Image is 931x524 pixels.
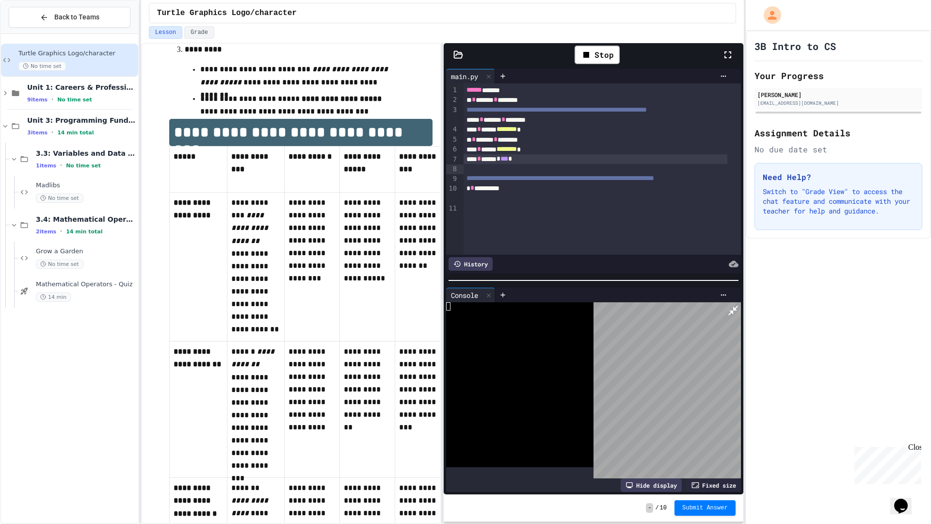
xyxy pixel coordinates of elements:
[890,485,921,514] iframe: chat widget
[27,116,136,125] span: Unit 3: Programming Fundamentals
[446,145,458,154] div: 6
[66,229,102,235] span: 14 min total
[754,39,836,53] h1: 3B Intro to CS
[36,293,71,302] span: 14 min
[51,129,53,136] span: •
[446,290,483,300] div: Console
[36,229,56,235] span: 2 items
[51,96,53,103] span: •
[36,280,136,289] span: Mathematical Operators - Quiz
[184,26,214,39] button: Grade
[36,215,136,224] span: 3.4: Mathematical Operators
[18,49,136,58] span: Turtle Graphics Logo/character
[660,504,667,512] span: 10
[36,247,136,256] span: Grow a Garden
[655,504,658,512] span: /
[27,83,136,92] span: Unit 1: Careers & Professionalism
[446,135,458,145] div: 5
[621,478,682,492] div: Hide display
[687,478,741,492] div: Fixed size
[54,12,99,22] span: Back to Teams
[36,163,56,169] span: 1 items
[446,288,495,302] div: Console
[36,194,83,203] span: No time set
[674,500,736,516] button: Submit Answer
[157,7,297,19] span: Turtle Graphics Logo/character
[446,164,458,174] div: 8
[27,97,48,103] span: 9 items
[646,503,653,513] span: -
[18,62,66,71] span: No time set
[4,4,67,62] div: Chat with us now!Close
[36,181,136,190] span: Madlibs
[57,130,94,136] span: 14 min total
[754,144,922,155] div: No due date set
[446,95,458,105] div: 2
[449,257,493,271] div: History
[446,105,458,125] div: 3
[446,204,458,213] div: 11
[446,71,483,82] div: main.py
[36,260,83,269] span: No time set
[446,155,458,164] div: 7
[60,162,62,169] span: •
[754,69,922,82] h2: Your Progress
[446,85,458,95] div: 1
[446,125,458,134] div: 4
[851,443,921,484] iframe: chat widget
[757,90,919,99] div: [PERSON_NAME]
[754,126,922,140] h2: Assignment Details
[682,504,728,512] span: Submit Answer
[754,4,784,26] div: My Account
[57,97,92,103] span: No time set
[36,149,136,158] span: 3.3: Variables and Data Types
[66,163,101,169] span: No time set
[27,130,48,136] span: 3 items
[763,187,914,216] p: Switch to "Grade View" to access the chat feature and communicate with your teacher for help and ...
[763,171,914,183] h3: Need Help?
[446,69,495,83] div: main.py
[757,99,919,107] div: [EMAIL_ADDRESS][DOMAIN_NAME]
[9,7,130,28] button: Back to Teams
[60,228,62,235] span: •
[575,46,620,64] div: Stop
[446,184,458,204] div: 10
[446,174,458,184] div: 9
[149,26,182,39] button: Lesson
